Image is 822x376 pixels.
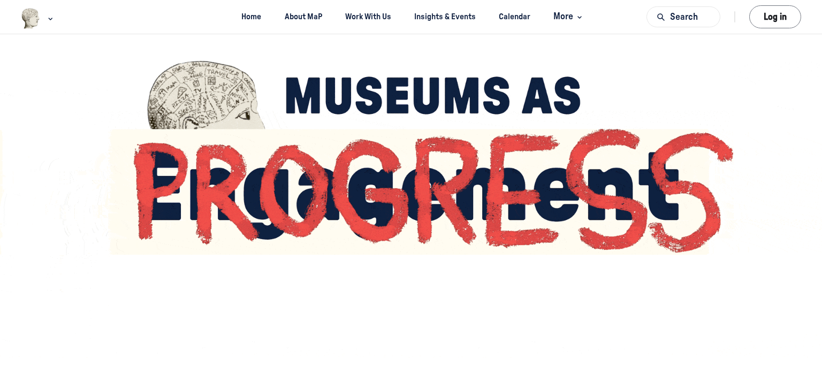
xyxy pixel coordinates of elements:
a: Insights & Events [405,7,485,27]
a: About MaP [275,7,331,27]
a: Calendar [490,7,540,27]
button: More [544,7,590,27]
button: Log in [749,5,801,28]
span: More [553,10,585,24]
img: Museums as Progress logo [21,8,41,29]
a: Work With Us [336,7,400,27]
button: Museums as Progress logo [21,7,56,30]
a: Home [232,7,271,27]
button: Search [646,6,720,27]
